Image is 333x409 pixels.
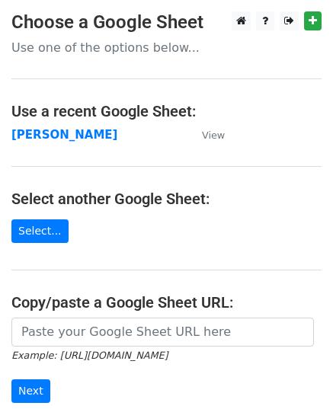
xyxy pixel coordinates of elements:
[11,40,322,56] p: Use one of the options below...
[11,379,50,403] input: Next
[202,129,225,141] small: View
[11,350,168,361] small: Example: [URL][DOMAIN_NAME]
[11,11,322,34] h3: Choose a Google Sheet
[187,128,225,142] a: View
[11,318,314,347] input: Paste your Google Sheet URL here
[11,190,322,208] h4: Select another Google Sheet:
[11,128,117,142] a: [PERSON_NAME]
[11,293,322,312] h4: Copy/paste a Google Sheet URL:
[11,219,69,243] a: Select...
[11,102,322,120] h4: Use a recent Google Sheet:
